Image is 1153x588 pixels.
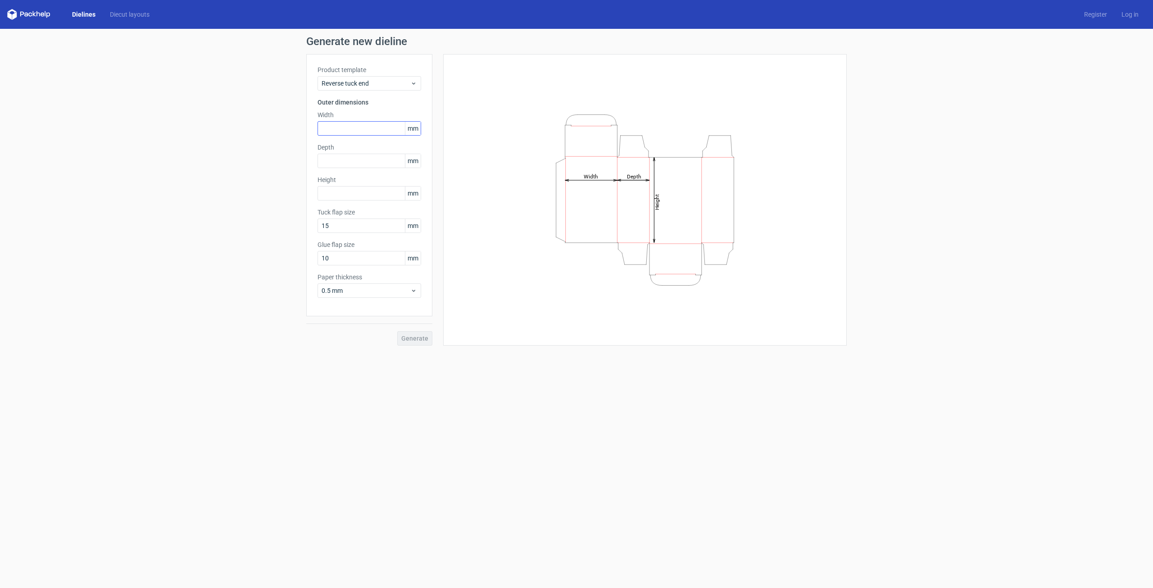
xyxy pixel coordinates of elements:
h3: Outer dimensions [318,98,421,107]
label: Glue flap size [318,240,421,249]
span: mm [405,251,421,265]
label: Paper thickness [318,273,421,282]
label: Tuck flap size [318,208,421,217]
span: mm [405,154,421,168]
label: Depth [318,143,421,152]
span: Reverse tuck end [322,79,410,88]
tspan: Depth [627,173,641,179]
a: Register [1077,10,1114,19]
span: mm [405,187,421,200]
a: Log in [1114,10,1146,19]
h1: Generate new dieline [306,36,847,47]
a: Diecut layouts [103,10,157,19]
tspan: Width [584,173,598,179]
a: Dielines [65,10,103,19]
tspan: Height [654,194,660,210]
label: Height [318,175,421,184]
span: mm [405,219,421,232]
label: Width [318,110,421,119]
span: 0.5 mm [322,286,410,295]
label: Product template [318,65,421,74]
span: mm [405,122,421,135]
